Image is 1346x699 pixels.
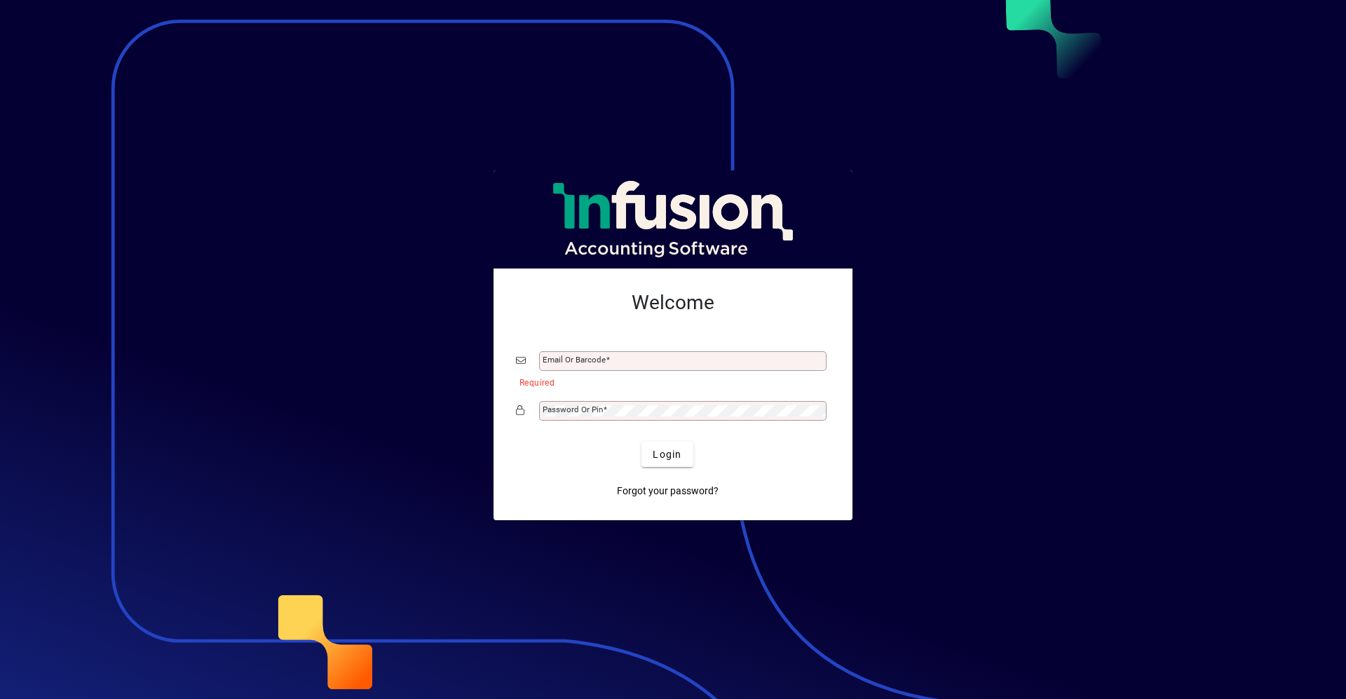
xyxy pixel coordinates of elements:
[617,484,719,498] span: Forgot your password?
[641,442,693,467] button: Login
[516,291,830,315] h2: Welcome
[543,405,603,414] mat-label: Password or Pin
[543,355,606,365] mat-label: Email or Barcode
[611,478,724,503] a: Forgot your password?
[519,374,819,389] mat-error: Required
[653,447,681,462] span: Login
